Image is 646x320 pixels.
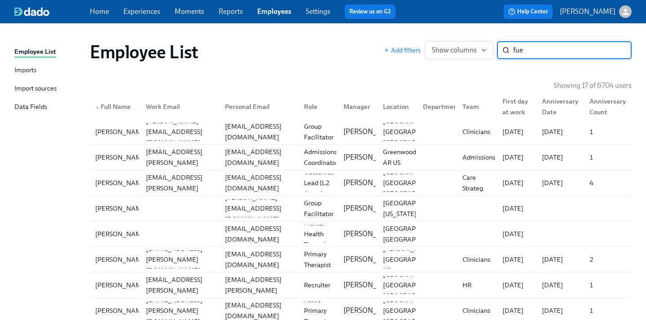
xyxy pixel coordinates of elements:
div: 2 [586,254,630,265]
div: [DATE] [499,203,535,214]
div: [EMAIL_ADDRESS][DOMAIN_NAME] [221,249,297,270]
div: [PERSON_NAME][EMAIL_ADDRESS][PERSON_NAME][DOMAIN_NAME] [142,136,218,179]
a: [PERSON_NAME][PERSON_NAME][EMAIL_ADDRESS][DOMAIN_NAME]Group Facilitator[PERSON_NAME][GEOGRAPHIC_D... [90,196,632,221]
div: [GEOGRAPHIC_DATA] [GEOGRAPHIC_DATA] [GEOGRAPHIC_DATA] [379,116,453,148]
div: [DATE] [538,126,582,137]
div: 4 [586,177,630,188]
div: [EMAIL_ADDRESS][DOMAIN_NAME] [221,147,297,168]
div: Location [379,101,415,112]
div: [DATE] [499,229,535,239]
div: Recruiter [300,280,336,290]
div: [PERSON_NAME][PERSON_NAME][EMAIL_ADDRESS][PERSON_NAME][DOMAIN_NAME][EMAIL_ADDRESS][DOMAIN_NAME]Cl... [90,170,632,195]
a: Moments [175,7,204,16]
div: 1 [586,280,630,290]
div: Clinicians [459,254,495,265]
div: [GEOGRAPHIC_DATA] [GEOGRAPHIC_DATA] [GEOGRAPHIC_DATA] [379,269,453,301]
div: [PERSON_NAME] [GEOGRAPHIC_DATA] US [379,243,453,276]
div: Care Strateg [459,172,495,194]
div: [PERSON_NAME] [92,152,151,163]
div: Manager [336,98,376,116]
a: Reports [219,7,243,16]
div: [PERSON_NAME] [92,254,151,265]
div: HR [459,280,495,290]
a: [PERSON_NAME][PERSON_NAME][EMAIL_ADDRESS][PERSON_NAME][DOMAIN_NAME][PERSON_NAME][EMAIL_ADDRESS][P... [90,272,632,298]
div: [PERSON_NAME] [92,229,151,239]
div: Group Facilitator [300,121,337,143]
a: Experiences [123,7,160,16]
div: Team [455,98,495,116]
div: First day at work [495,98,535,116]
div: Employee List [14,47,56,58]
div: Work Email [139,98,218,116]
div: [DATE] [538,305,582,316]
p: [PERSON_NAME] [560,7,615,17]
div: Role [297,98,336,116]
div: [PERSON_NAME] [92,305,151,316]
div: First day at work [499,96,535,117]
div: [PERSON_NAME] [92,203,151,214]
div: [PERSON_NAME][PERSON_NAME][EMAIL_ADDRESS][DOMAIN_NAME][EMAIL_ADDRESS][DOMAIN_NAME]Group Facilitat... [90,119,632,144]
div: Anniversary Date [535,98,582,116]
div: Department [416,98,455,116]
a: Employees [257,7,291,16]
a: [PERSON_NAME][PERSON_NAME][EMAIL_ADDRESS][PERSON_NAME][DOMAIN_NAME][EMAIL_ADDRESS][DOMAIN_NAME]Ad... [90,145,632,170]
div: Licensed Mental Health Therapist ([US_STATE]) [300,207,346,261]
div: [DATE] [538,177,582,188]
div: Admissions Coordinator [300,147,342,168]
div: Full Name [92,101,139,112]
div: Primary Therapist [300,249,336,270]
div: Data Fields [14,102,47,113]
a: Imports [14,65,83,76]
h1: Employee List [90,41,198,63]
div: [PERSON_NAME] [92,177,151,188]
div: [DATE] [499,177,535,188]
div: Anniversary Count [586,96,630,117]
div: Import sources [14,83,57,95]
a: [PERSON_NAME][EMAIL_ADDRESS][DOMAIN_NAME]Licensed Mental Health Therapist ([US_STATE])[PERSON_NAM... [90,221,632,247]
button: [PERSON_NAME] [560,5,632,18]
a: Data Fields [14,102,83,113]
div: [GEOGRAPHIC_DATA], [US_STATE] [379,198,454,219]
div: Group Facilitator [300,198,337,219]
div: Clinicians [459,126,495,137]
div: [EMAIL_ADDRESS][DOMAIN_NAME] [221,172,297,194]
p: [PERSON_NAME] [343,280,399,290]
div: Role [300,101,336,112]
div: [PERSON_NAME][EMAIL_ADDRESS][PERSON_NAME][DOMAIN_NAME][EMAIL_ADDRESS][DOMAIN_NAME]Primary Therapi... [90,247,632,272]
a: [PERSON_NAME][EMAIL_ADDRESS][PERSON_NAME][DOMAIN_NAME][EMAIL_ADDRESS][DOMAIN_NAME]Primary Therapi... [90,247,632,272]
div: Anniversary Date [538,96,582,117]
div: 1 [586,305,630,316]
a: dado [14,7,90,16]
p: [PERSON_NAME] [343,178,399,188]
div: [DATE] [499,152,535,163]
img: dado [14,7,49,16]
div: [PERSON_NAME][EMAIL_ADDRESS][DOMAIN_NAME] [221,192,297,225]
div: [PERSON_NAME][PERSON_NAME][EMAIL_ADDRESS][DOMAIN_NAME]Group Facilitator[PERSON_NAME][GEOGRAPHIC_D... [90,196,632,221]
div: [EMAIL_ADDRESS][DOMAIN_NAME] [221,121,297,143]
div: [GEOGRAPHIC_DATA], [GEOGRAPHIC_DATA] [379,223,454,245]
div: Manager [340,101,376,112]
div: Anniversary Count [582,98,630,116]
div: Work Email [142,101,218,112]
div: [DATE] [499,305,535,316]
div: [EMAIL_ADDRESS][DOMAIN_NAME] [221,223,297,245]
p: [PERSON_NAME] [343,229,399,239]
div: Personal Email [218,98,297,116]
div: [PERSON_NAME][EMAIL_ADDRESS][PERSON_NAME][DOMAIN_NAME] [142,161,218,204]
div: [PERSON_NAME][EMAIL_ADDRESS][PERSON_NAME][DOMAIN_NAME] [142,264,218,307]
button: Add filters [384,46,421,55]
div: Department [419,101,464,112]
div: Team [459,101,495,112]
div: [GEOGRAPHIC_DATA] [GEOGRAPHIC_DATA] [GEOGRAPHIC_DATA] [379,167,453,199]
a: Employee List [14,47,83,58]
div: [DATE] [538,152,582,163]
div: [PERSON_NAME] [92,126,151,137]
a: [PERSON_NAME][PERSON_NAME][EMAIL_ADDRESS][DOMAIN_NAME][EMAIL_ADDRESS][DOMAIN_NAME]Group Facilitat... [90,119,632,145]
p: Showing 17 of 6704 users [554,81,632,91]
div: 1 [586,126,630,137]
div: [PERSON_NAME][EMAIL_ADDRESS][DOMAIN_NAME] [142,116,218,148]
p: [PERSON_NAME] [343,255,399,264]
